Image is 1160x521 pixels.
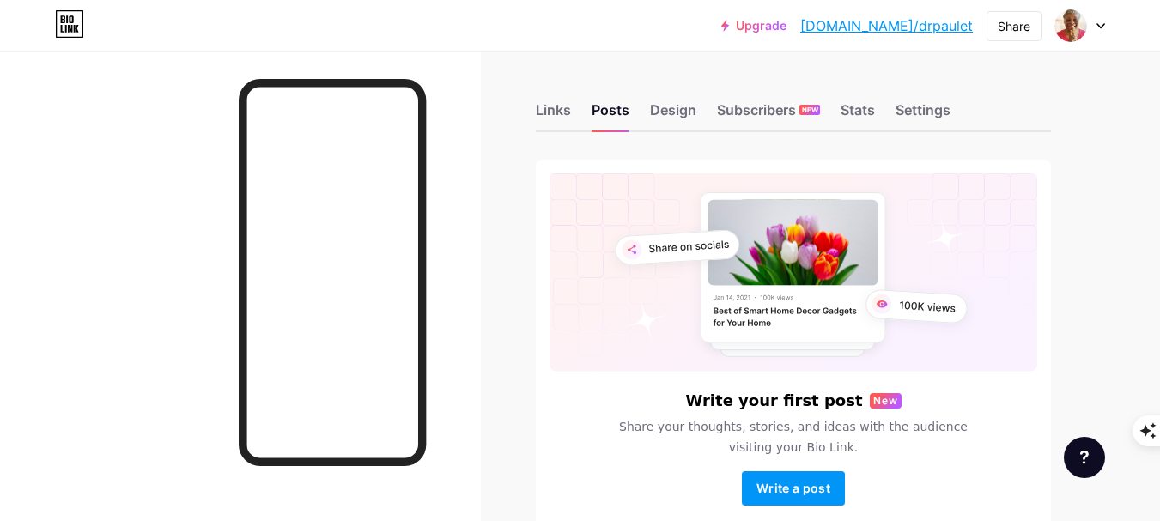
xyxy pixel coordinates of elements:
[896,100,950,130] div: Settings
[998,17,1030,35] div: Share
[1054,9,1087,42] img: Dr. Paulette Williams
[721,19,786,33] a: Upgrade
[650,100,696,130] div: Design
[841,100,875,130] div: Stats
[873,393,898,409] span: New
[598,416,988,457] span: Share your thoughts, stories, and ideas with the audience visiting your Bio Link.
[536,100,571,130] div: Links
[800,15,973,36] a: [DOMAIN_NAME]/drpaulet
[685,392,862,409] h6: Write your first post
[756,481,830,495] span: Write a post
[802,105,818,115] span: NEW
[717,100,820,130] div: Subscribers
[592,100,629,130] div: Posts
[742,471,845,506] button: Write a post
